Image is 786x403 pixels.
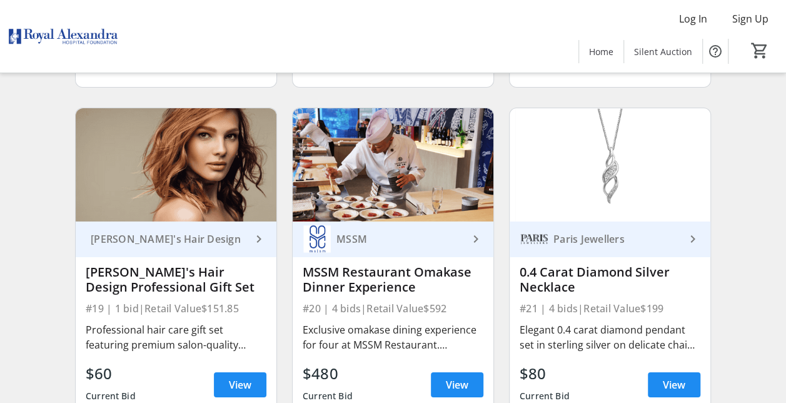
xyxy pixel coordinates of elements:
[214,372,266,397] a: View
[8,5,119,68] img: Royal Alexandra Hospital Foundation's Logo
[293,108,493,222] img: MSSM Restaurant Omakase Dinner Experience
[303,300,483,317] div: #20 | 4 bids | Retail Value $592
[703,39,728,64] button: Help
[303,265,483,295] div: MSSM Restaurant Omakase Dinner Experience
[86,233,251,245] div: [PERSON_NAME]'s Hair Design
[679,11,707,26] span: Log In
[663,377,685,392] span: View
[748,39,771,62] button: Cart
[86,322,266,352] div: Professional hair care gift set featuring premium salon-quality products and styling tools. Inclu...
[669,9,717,29] button: Log In
[446,377,468,392] span: View
[510,108,710,222] img: 0.4 Carat Diamond Silver Necklace
[722,9,778,29] button: Sign Up
[732,11,768,26] span: Sign Up
[431,372,483,397] a: View
[331,233,468,245] div: MSSM
[520,225,548,253] img: Paris Jewellers
[520,300,700,317] div: #21 | 4 bids | Retail Value $199
[685,232,700,247] mat-icon: keyboard_arrow_right
[303,225,331,253] img: MSSM
[76,222,276,257] a: [PERSON_NAME]'s Hair Design
[303,322,483,352] div: Exclusive omakase dining experience for four at MSSM Restaurant. Features chef's selection tastin...
[634,45,692,58] span: Silent Auction
[251,232,266,247] mat-icon: keyboard_arrow_right
[293,222,493,257] a: MSSMMSSM
[520,265,700,295] div: 0.4 Carat Diamond Silver Necklace
[520,322,700,352] div: Elegant 0.4 carat diamond pendant set in sterling silver on delicate chain. Features brilliant-cu...
[86,265,266,295] div: [PERSON_NAME]'s Hair Design Professional Gift Set
[86,300,266,317] div: #19 | 1 bid | Retail Value $151.85
[648,372,700,397] a: View
[589,45,613,58] span: Home
[579,40,623,63] a: Home
[86,362,136,385] div: $60
[510,222,710,257] a: Paris JewellersParis Jewellers
[520,362,570,385] div: $80
[548,233,685,245] div: Paris Jewellers
[624,40,702,63] a: Silent Auction
[468,232,483,247] mat-icon: keyboard_arrow_right
[76,108,276,222] img: Martini's Hair Design Professional Gift Set
[303,362,353,385] div: $480
[229,377,251,392] span: View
